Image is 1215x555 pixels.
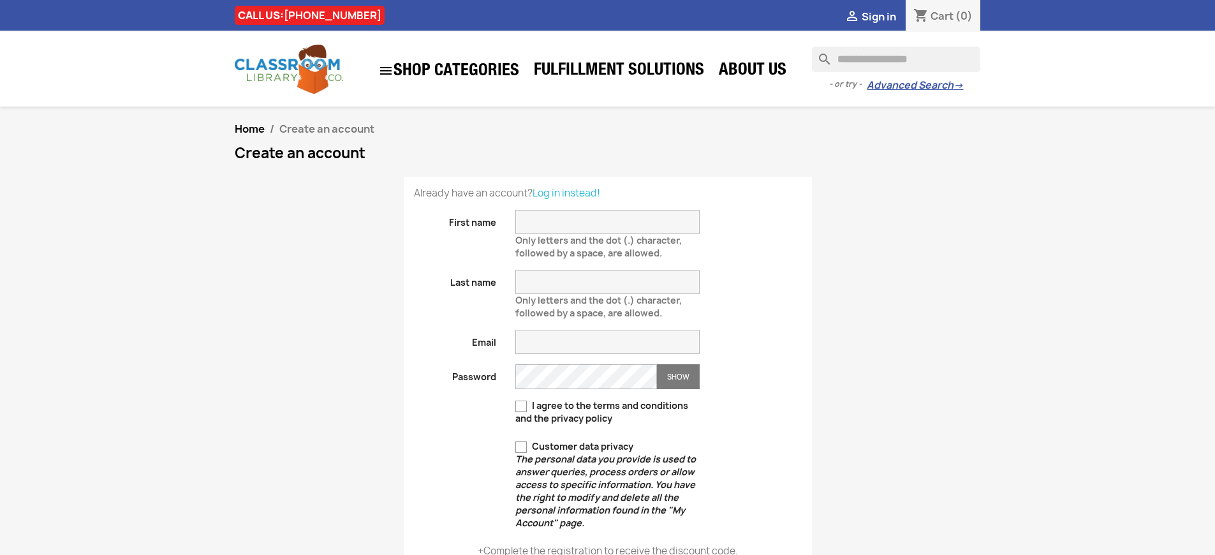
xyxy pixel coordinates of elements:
a: Home [235,122,265,136]
i:  [844,10,860,25]
a: Log in instead! [533,186,600,200]
label: Last name [404,270,506,289]
em: The personal data you provide is used to answer queries, process orders or allow access to specif... [515,453,696,529]
span: → [954,79,963,92]
h1: Create an account [235,145,981,161]
span: Create an account [279,122,374,136]
label: First name [404,210,506,229]
input: Password input [515,364,657,389]
a:  Sign in [844,10,896,24]
label: Customer data privacy [515,440,700,529]
i: search [812,47,827,62]
a: SHOP CATEGORIES [372,57,526,85]
i: shopping_cart [913,9,929,24]
a: Fulfillment Solutions [527,59,711,84]
a: About Us [712,59,793,84]
label: Password [404,364,506,383]
a: [PHONE_NUMBER] [284,8,381,22]
label: Email [404,330,506,349]
span: Sign in [862,10,896,24]
i:  [378,63,394,78]
a: Advanced Search→ [867,79,963,92]
span: (0) [955,9,973,23]
img: Classroom Library Company [235,45,343,94]
span: - or try - [829,78,867,91]
p: Already have an account? [414,187,802,200]
span: Only letters and the dot (.) character, followed by a space, are allowed. [515,289,682,319]
input: Search [812,47,980,72]
span: Cart [931,9,954,23]
div: CALL US: [235,6,385,25]
button: Show [657,364,700,389]
span: Only letters and the dot (.) character, followed by a space, are allowed. [515,229,682,259]
label: I agree to the terms and conditions and the privacy policy [515,399,700,425]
